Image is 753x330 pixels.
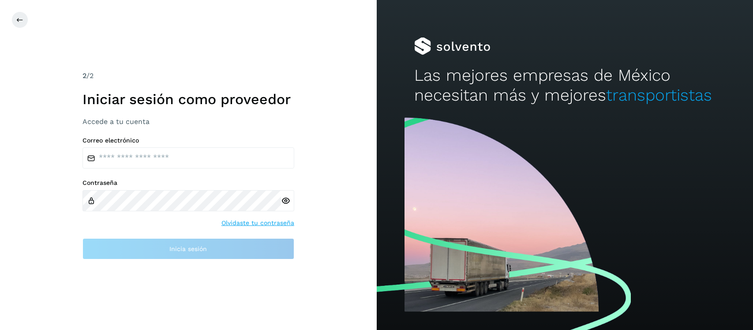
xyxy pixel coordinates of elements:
[82,137,294,144] label: Correo electrónico
[82,91,294,108] h1: Iniciar sesión como proveedor
[221,218,294,228] a: Olvidaste tu contraseña
[82,238,294,259] button: Inicia sesión
[169,246,207,252] span: Inicia sesión
[82,71,86,80] span: 2
[82,179,294,187] label: Contraseña
[82,71,294,81] div: /2
[414,66,716,105] h2: Las mejores empresas de México necesitan más y mejores
[82,117,294,126] h3: Accede a tu cuenta
[606,86,712,105] span: transportistas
